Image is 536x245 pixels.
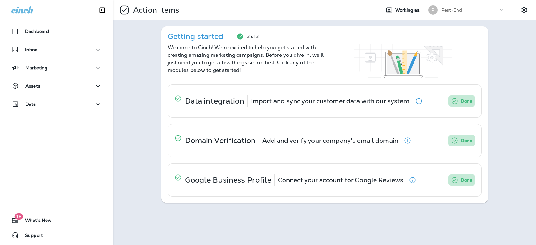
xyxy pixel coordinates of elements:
p: Getting started [168,34,224,39]
p: 3 of 3 [247,34,259,39]
div: P [428,5,438,15]
p: Done [461,137,473,144]
button: 19What's New [6,214,107,226]
p: Done [461,97,473,105]
p: Import and sync your customer data with our system [251,99,409,104]
p: Marketing [25,65,47,70]
p: Domain Verification [185,138,256,143]
span: Support [19,233,43,240]
p: Data integration [185,99,244,104]
p: Welcome to Cinch! We're excited to help you get started with creating amazing marketing campaigns... [168,44,325,74]
p: Data [25,102,36,107]
button: Support [6,229,107,242]
button: Inbox [6,43,107,56]
p: Dashboard [25,29,49,34]
button: Collapse Sidebar [93,4,111,16]
span: 19 [14,213,23,220]
span: What's New [19,218,51,225]
p: Add and verify your company's email domain [262,138,398,143]
p: Action Items [131,5,179,15]
button: Dashboard [6,25,107,38]
button: Data [6,98,107,110]
button: Settings [518,4,530,16]
span: Working as: [395,8,422,13]
p: Google Business Profile [185,178,271,183]
p: Inbox [25,47,37,52]
button: Marketing [6,61,107,74]
button: Assets [6,80,107,92]
p: Connect your account for Google Reviews [278,178,403,183]
p: Assets [25,83,40,88]
p: Done [461,176,473,184]
p: Pest-End [441,8,462,13]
